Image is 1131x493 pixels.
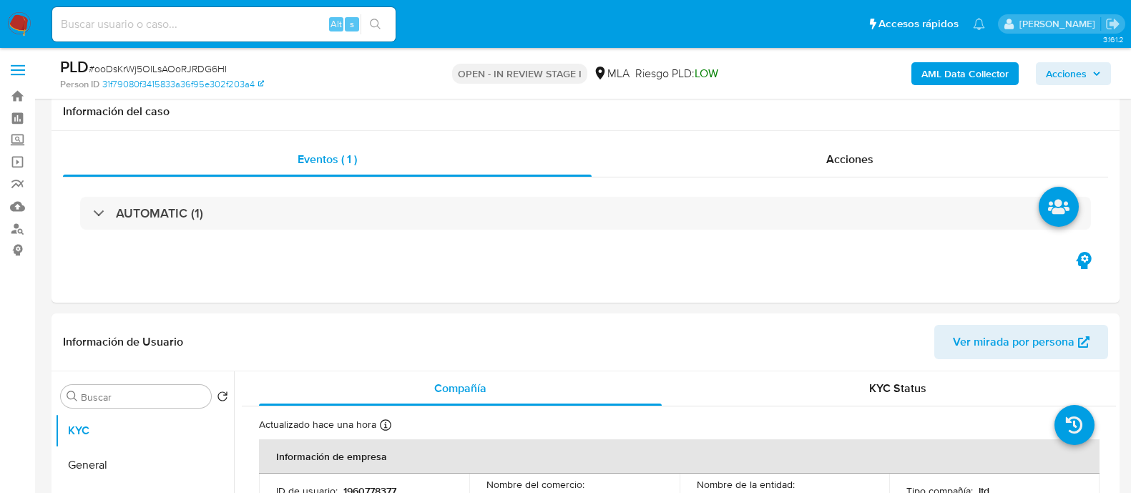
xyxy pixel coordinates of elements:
span: LOW [695,65,718,82]
span: Acciones [1046,62,1087,85]
p: Actualizado hace una hora [259,418,376,431]
span: Compañía [434,380,486,396]
th: Información de empresa [259,439,1100,474]
span: KYC Status [869,380,926,396]
span: s [350,17,354,31]
span: Ver mirada por persona [953,325,1074,359]
span: Riesgo PLD: [635,66,718,82]
button: Volver al orden por defecto [217,391,228,406]
button: search-icon [361,14,390,34]
span: Accesos rápidos [878,16,959,31]
div: AUTOMATIC (1) [80,197,1091,230]
b: Person ID [60,78,99,91]
button: General [55,448,234,482]
p: Nombre de la entidad : [697,478,795,491]
p: OPEN - IN REVIEW STAGE I [452,64,587,84]
input: Buscar [81,391,205,404]
p: Nombre del comercio : [486,478,584,491]
button: AML Data Collector [911,62,1019,85]
h1: Información del caso [63,104,1108,119]
input: Buscar usuario o caso... [52,15,396,34]
a: Salir [1105,16,1120,31]
h3: AUTOMATIC (1) [116,205,203,221]
button: KYC [55,414,234,448]
p: milagros.cisterna@mercadolibre.com [1019,17,1100,31]
span: Alt [331,17,342,31]
h1: Información de Usuario [63,335,183,349]
button: Acciones [1036,62,1111,85]
button: Buscar [67,391,78,402]
button: Ver mirada por persona [934,325,1108,359]
a: 31f79080f3415833a36f95e302f203a4 [102,78,264,91]
span: # ooDsKrWj5OlLsAOoRJRDG6HI [89,62,227,76]
div: MLA [593,66,630,82]
b: AML Data Collector [921,62,1009,85]
span: Eventos ( 1 ) [298,151,357,167]
b: PLD [60,55,89,78]
span: Acciones [826,151,873,167]
a: Notificaciones [973,18,985,30]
